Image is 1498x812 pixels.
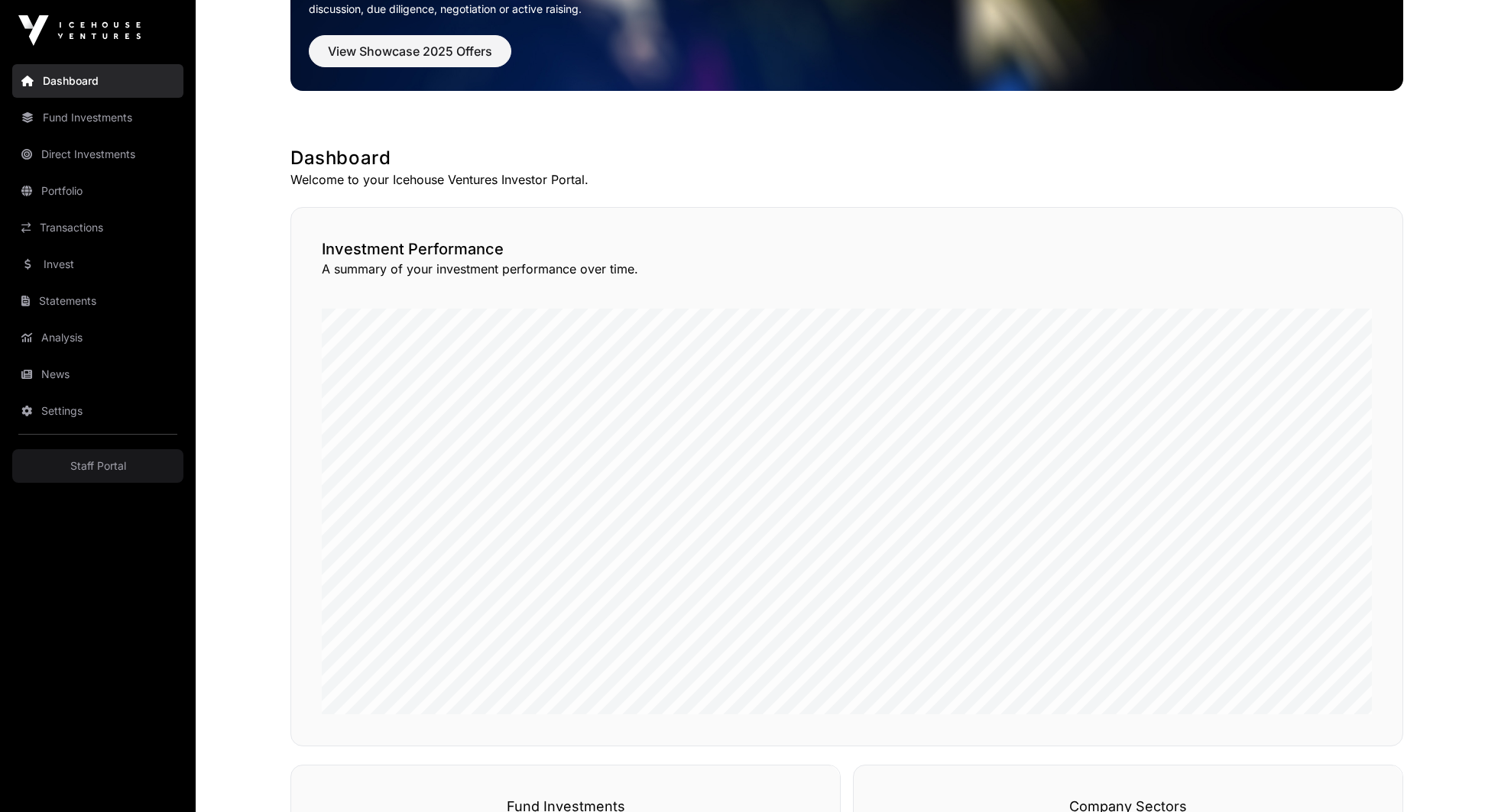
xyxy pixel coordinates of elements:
[309,50,511,66] a: View Showcase 2025 Offers
[12,211,183,244] a: Transactions
[12,357,183,391] a: News
[328,42,492,60] span: View Showcase 2025 Offers
[12,101,183,134] a: Fund Investments
[309,35,511,67] button: View Showcase 2025 Offers
[12,449,183,483] a: Staff Portal
[322,260,1372,278] p: A summary of your investment performance over time.
[290,146,1403,170] h1: Dashboard
[12,137,183,171] a: Direct Investments
[18,15,141,46] img: Icehouse Ventures Logo
[290,170,1403,189] p: Welcome to your Icehouse Ventures Investor Portal.
[12,64,183,98] a: Dashboard
[12,247,183,281] a: Invest
[12,284,183,318] a: Statements
[12,174,183,208] a: Portfolio
[12,394,183,428] a: Settings
[12,321,183,354] a: Analysis
[1422,739,1498,812] iframe: Chat Widget
[322,238,1372,260] h2: Investment Performance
